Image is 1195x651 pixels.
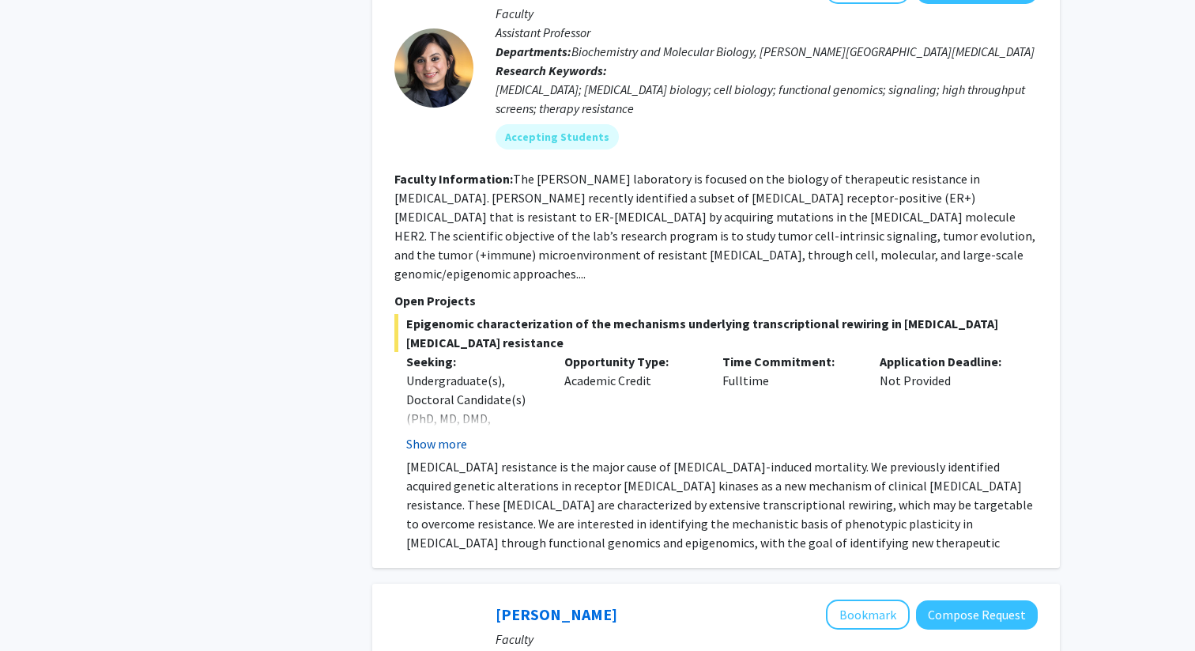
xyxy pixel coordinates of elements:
div: Not Provided [868,352,1026,453]
button: Show more [406,434,467,453]
b: Research Keywords: [496,62,607,78]
a: [PERSON_NAME] [496,604,617,624]
button: Compose Request to Arvind Pathak [916,600,1038,630]
span: Biochemistry and Molecular Biology, [PERSON_NAME][GEOGRAPHIC_DATA][MEDICAL_DATA] [571,44,1035,59]
button: Add Arvind Pathak to Bookmarks [826,600,910,630]
p: Faculty [496,630,1038,649]
div: Undergraduate(s), Doctoral Candidate(s) (PhD, MD, DMD, PharmD, etc.), Postdoctoral Researcher(s) ... [406,371,541,542]
b: Departments: [496,44,571,59]
p: Faculty [496,4,1038,23]
mat-chip: Accepting Students [496,124,619,150]
div: Academic Credit [552,352,711,453]
div: [MEDICAL_DATA]; [MEDICAL_DATA] biology; cell biology; functional genomics; signaling; high throug... [496,80,1038,118]
p: Application Deadline: [880,352,1014,371]
p: Time Commitment: [722,352,857,371]
fg-read-more: The [PERSON_NAME] laboratory is focused on the biology of therapeutic resistance in [MEDICAL_DATA... [394,171,1035,282]
p: Opportunity Type: [564,352,699,371]
b: Faculty Information: [394,171,513,187]
p: Assistant Professor [496,23,1038,42]
span: Epigenomic characterization of the mechanisms underlying transcriptional rewiring in [MEDICAL_DAT... [394,314,1038,352]
p: Open Projects [394,291,1038,310]
div: Fulltime [711,352,869,453]
iframe: Chat [12,580,67,639]
p: [MEDICAL_DATA] resistance is the major cause of [MEDICAL_DATA]-induced mortality. We previously i... [406,457,1038,571]
p: Seeking: [406,352,541,371]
